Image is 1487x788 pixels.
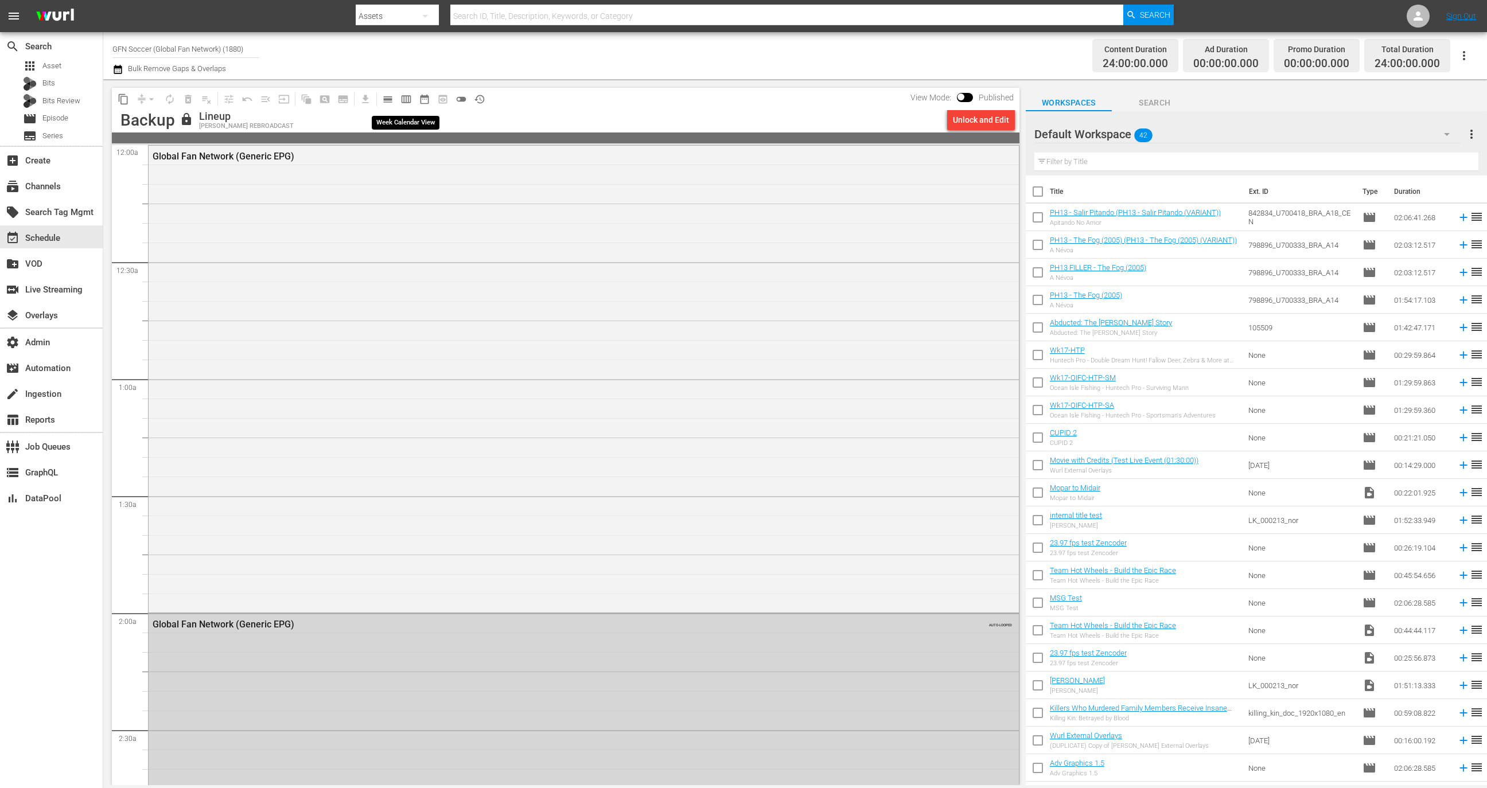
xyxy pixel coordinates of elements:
[1470,760,1484,774] span: reorder
[199,123,294,130] div: [PERSON_NAME] REBROADCAST
[1363,486,1376,500] span: Video
[28,3,83,30] img: ans4CAIJ8jUAAAAAAAAAAAAAAAAAAAAAAAAgQb4GAAAAAAAAAAAAAAAAAAAAAAAAJMjXAAAAAAAAAAAAAAAAAAAAAAAAgAT5G...
[1389,341,1453,369] td: 00:29:59.864
[1363,210,1376,224] span: Episode
[470,90,489,108] span: View History
[1050,604,1082,612] div: MSG Test
[1389,286,1453,314] td: 01:54:17.103
[957,93,965,101] span: Toggle to switch from Published to Draft view.
[1242,175,1356,208] th: Ext. ID
[1470,265,1484,279] span: reorder
[1470,430,1484,444] span: reorder
[42,130,63,142] span: Series
[1050,456,1198,465] a: Movie with Credits (Test Live Event (01:30:00))
[1389,231,1453,259] td: 02:03:12.517
[1193,57,1259,71] span: 00:00:00.000
[1389,451,1453,479] td: 00:14:29.000
[275,90,293,108] span: Update Metadata from Key Asset
[7,9,21,23] span: menu
[1363,458,1376,472] span: Episode
[6,231,20,245] span: Schedule
[1470,623,1484,637] span: reorder
[1244,754,1358,782] td: None
[1244,561,1358,589] td: None
[1457,569,1470,582] svg: Add to Schedule
[1470,650,1484,664] span: reorder
[1050,742,1209,750] div: (DUPLICATE) Copy of [PERSON_NAME] External Overlays
[1050,660,1127,667] div: 23.97 fps test Zencoder
[1363,541,1376,555] span: Episode
[1140,5,1170,25] span: Search
[1244,672,1358,699] td: LK_000213_nor
[197,90,216,108] span: Clear Lineup
[1244,617,1358,644] td: None
[42,60,61,72] span: Asset
[1457,514,1470,526] svg: Add to Schedule
[1244,534,1358,561] td: None
[23,129,37,143] span: Series
[6,361,20,375] span: Automation
[947,110,1015,130] button: Unlock and Edit
[1457,652,1470,664] svg: Add to Schedule
[1244,644,1358,672] td: None
[238,90,256,108] span: Revert to Primary Episode
[382,93,394,105] span: calendar_view_day_outlined
[6,336,20,349] span: Admin
[1050,357,1239,364] div: Huntech Pro - Double Dream Hunt! Fallow Deer, Zebra & More at Ikamela Safaris!
[375,88,397,110] span: Day Calendar View
[1050,263,1146,272] a: PH13 FILLER - The Fog (2005)
[1050,219,1221,227] div: Apitando No Amor
[1244,699,1358,727] td: killing_kin_doc_1920x1080_en
[1363,321,1376,334] span: Episode
[1389,672,1453,699] td: 01:51:13.333
[1363,623,1376,637] span: Video
[6,491,20,505] span: DataPool
[1284,41,1349,57] div: Promo Duration
[1470,348,1484,361] span: reorder
[1465,127,1478,141] span: more_vert
[42,112,68,124] span: Episode
[6,205,20,219] span: Search Tag Mgmt
[1457,679,1470,692] svg: Add to Schedule
[456,93,467,105] span: toggle_off
[1050,759,1104,767] a: Adv Graphics 1.5
[42,77,55,89] span: Bits
[1050,483,1100,492] a: Mopar to Midair
[989,618,1012,627] span: AUTO-LOOPED
[1050,649,1127,657] a: 23.97 fps test Zencoder
[1389,369,1453,396] td: 01:29:59.863
[1470,568,1484,582] span: reorder
[1457,321,1470,334] svg: Add to Schedule
[6,413,20,427] span: Reports
[1389,727,1453,754] td: 00:16:00.192
[6,387,20,401] span: Ingestion
[1363,238,1376,252] span: Episode
[1244,204,1358,231] td: 842834_U700418_BRA_A18_CEN
[1193,41,1259,57] div: Ad Duration
[1470,705,1484,719] span: reorder
[1050,247,1237,254] div: A Névoa
[1244,396,1358,424] td: None
[1457,376,1470,389] svg: Add to Schedule
[1457,734,1470,747] svg: Add to Schedule
[1050,621,1176,630] a: Team Hot Wheels - Build the Epic Race
[1050,208,1221,217] a: PH13 - Salir Pitando (PH13 - Salir Pitando (VARIANT))
[1457,486,1470,499] svg: Add to Schedule
[1050,318,1172,327] a: Abducted: The [PERSON_NAME] Story
[1050,632,1176,639] div: Team Hot Wheels - Build the Epic Race
[1363,431,1376,444] span: Episode
[434,90,452,108] span: View Backup
[1244,727,1358,754] td: [DATE]
[114,90,133,108] span: Copy Lineup
[1465,120,1478,148] button: more_vert
[1050,577,1176,584] div: Team Hot Wheels - Build the Epic Race
[1050,401,1114,409] a: Wk17-OIFC-HTP-SA
[1363,734,1376,747] span: Episode
[1457,431,1470,444] svg: Add to Schedule
[1134,123,1153,147] span: 42
[1457,239,1470,251] svg: Add to Schedule
[1123,5,1174,25] button: Search
[6,466,20,479] span: GraphQL
[23,77,37,91] div: Bits
[1389,506,1453,534] td: 01:52:33.949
